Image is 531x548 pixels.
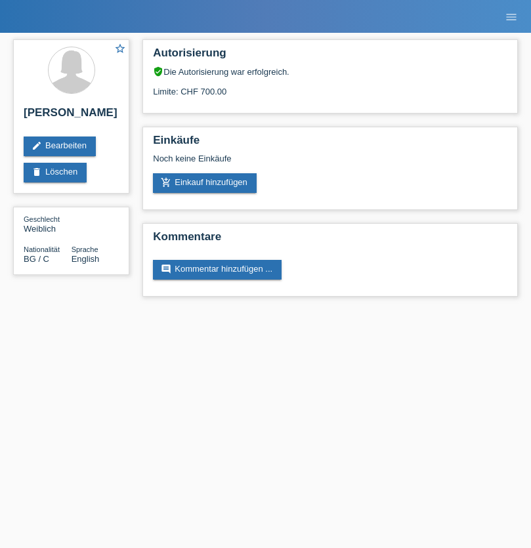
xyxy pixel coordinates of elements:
a: star_border [114,43,126,56]
span: Nationalität [24,245,60,253]
h2: Kommentare [153,230,507,250]
h2: [PERSON_NAME] [24,106,119,126]
a: commentKommentar hinzufügen ... [153,260,282,280]
a: add_shopping_cartEinkauf hinzufügen [153,173,257,193]
div: Noch keine Einkäufe [153,154,507,173]
div: Limite: CHF 700.00 [153,77,507,96]
div: Die Autorisierung war erfolgreich. [153,66,507,77]
h2: Einkäufe [153,134,507,154]
i: comment [161,264,171,274]
a: menu [498,12,524,20]
i: star_border [114,43,126,54]
h2: Autorisierung [153,47,507,66]
span: Bulgarien / C / 06.03.1997 [24,254,49,264]
i: delete [32,167,42,177]
span: Sprache [72,245,98,253]
span: English [72,254,100,264]
i: menu [505,11,518,24]
span: Geschlecht [24,215,60,223]
div: Weiblich [24,214,72,234]
a: editBearbeiten [24,137,96,156]
i: edit [32,140,42,151]
a: deleteLöschen [24,163,87,182]
i: verified_user [153,66,163,77]
i: add_shopping_cart [161,177,171,188]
